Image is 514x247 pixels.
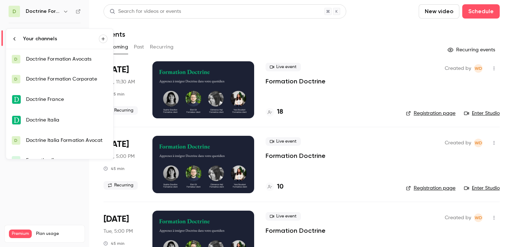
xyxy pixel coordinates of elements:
div: Doctrine Italia Formation Avocat [26,137,107,144]
span: D [14,76,17,82]
div: Doctrine Italia [26,117,107,124]
div: Doctrine France [26,96,107,103]
div: Doctrine Formation Corporate [26,76,107,83]
span: F [15,157,17,164]
img: Doctrine Italia [12,116,21,124]
span: D [14,137,17,144]
div: Formation flow [26,157,107,164]
span: D [14,56,17,62]
div: Doctrine Formation Avocats [26,56,107,63]
img: Doctrine France [12,95,21,104]
div: Your channels [23,35,99,42]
